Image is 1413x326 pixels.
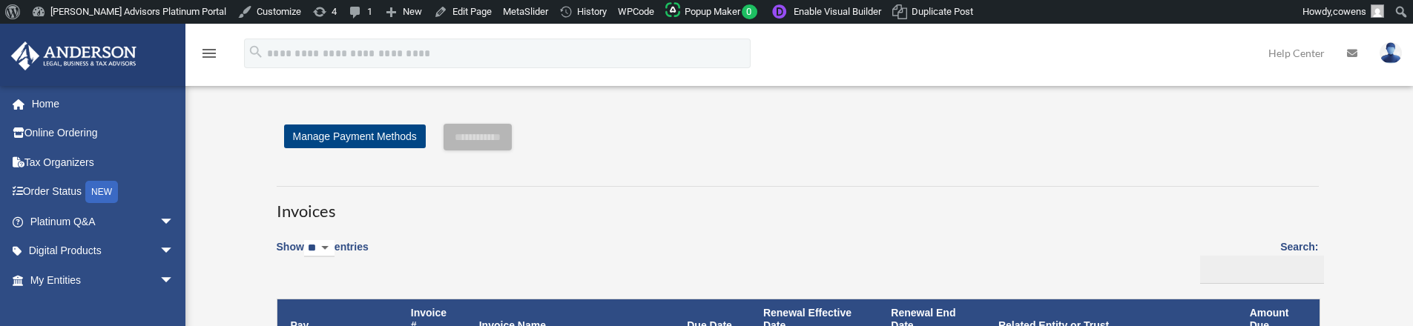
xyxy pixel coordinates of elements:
h3: Invoices [277,186,1319,223]
i: menu [200,44,218,62]
span: arrow_drop_down [159,295,189,325]
i: search [248,44,264,60]
span: cowens [1333,6,1366,17]
a: My Anderson Teamarrow_drop_down [10,295,197,325]
label: Show entries [277,238,369,272]
a: Platinum Q&Aarrow_drop_down [10,207,197,236]
select: Showentries [304,240,335,257]
span: 0 [742,4,757,19]
a: My Entitiesarrow_drop_down [10,265,197,295]
a: Help Center [1257,24,1336,82]
img: Anderson Advisors Platinum Portal [7,41,141,70]
span: arrow_drop_down [159,236,189,267]
a: Order StatusNEW [10,177,197,207]
input: Search: [1200,256,1324,284]
span: arrow_drop_down [159,207,189,237]
a: Manage Payment Methods [284,124,426,148]
span: arrow_drop_down [159,265,189,296]
a: Digital Productsarrow_drop_down [10,236,197,266]
a: Home [10,89,197,119]
div: NEW [85,181,118,203]
a: menu [200,50,218,62]
img: User Pic [1380,42,1402,64]
a: Online Ordering [10,119,197,148]
a: Tax Organizers [10,147,197,177]
label: Search: [1195,238,1319,284]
